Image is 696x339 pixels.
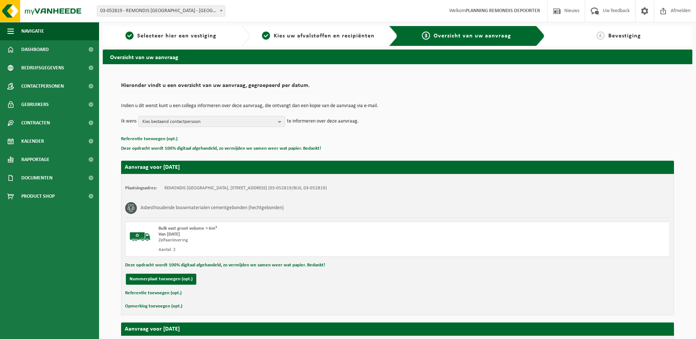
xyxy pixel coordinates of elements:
h3: Asbesthoudende bouwmaterialen cementgebonden (hechtgebonden) [141,202,284,214]
span: Bevestiging [608,33,641,39]
span: Bulk vast groot volume > 6m³ [158,226,217,231]
button: Opmerking toevoegen (opt.) [125,302,182,311]
h2: Overzicht van uw aanvraag [103,50,692,64]
button: Deze opdracht wordt 100% digitaal afgehandeld, zo vermijden we samen weer wat papier. Bedankt! [121,144,321,153]
span: Kies uw afvalstoffen en recipiënten [274,33,375,39]
div: Zelfaanlevering [158,237,427,243]
span: Documenten [21,169,52,187]
span: Kies bestaand contactpersoon [142,116,275,127]
h2: Hieronder vindt u een overzicht van uw aanvraag, gegroepeerd per datum. [121,83,674,92]
td: REMONDIS [GEOGRAPHIC_DATA], [STREET_ADDRESS] (03-052819/BUS, 03-052819) [164,185,327,191]
span: Rapportage [21,150,50,169]
button: Nummerplaat toevoegen (opt.) [126,274,196,285]
strong: Van [DATE] [158,232,180,237]
a: 2Kies uw afvalstoffen en recipiënten [254,32,383,40]
span: Selecteer hier een vestiging [137,33,216,39]
span: Contracten [21,114,50,132]
a: 1Selecteer hier een vestiging [106,32,236,40]
button: Referentie toevoegen (opt.) [121,134,178,144]
img: BL-SO-LV.png [129,226,151,248]
strong: Aanvraag voor [DATE] [125,164,180,170]
span: Kalender [21,132,44,150]
span: 2 [262,32,270,40]
span: Gebruikers [21,95,49,114]
span: Contactpersonen [21,77,64,95]
strong: Aanvraag voor [DATE] [125,326,180,332]
button: Referentie toevoegen (opt.) [125,288,182,298]
span: Product Shop [21,187,55,205]
span: Navigatie [21,22,44,40]
p: Ik wens [121,116,136,127]
button: Deze opdracht wordt 100% digitaal afgehandeld, zo vermijden we samen weer wat papier. Bedankt! [125,260,325,270]
strong: Plaatsingsadres: [125,186,157,190]
div: Aantal: 2 [158,247,427,253]
span: 4 [597,32,605,40]
span: 03-052819 - REMONDIS WEST-VLAANDEREN - OOSTENDE [97,6,225,16]
span: Bedrijfsgegevens [21,59,64,77]
span: Dashboard [21,40,49,59]
strong: PLANNING REMONDIS DEPOORTER [466,8,540,14]
button: Kies bestaand contactpersoon [138,116,285,127]
span: Overzicht van uw aanvraag [434,33,511,39]
p: te informeren over deze aanvraag. [287,116,359,127]
span: 03-052819 - REMONDIS WEST-VLAANDEREN - OOSTENDE [97,6,225,17]
span: 3 [422,32,430,40]
p: Indien u dit wenst kunt u een collega informeren over deze aanvraag, die ontvangt dan een kopie v... [121,103,674,109]
span: 1 [125,32,134,40]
